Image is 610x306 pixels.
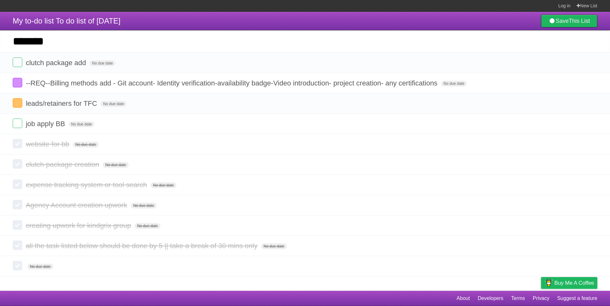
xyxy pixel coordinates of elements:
a: About [457,292,470,304]
label: Done [13,220,22,230]
label: Done [13,261,22,270]
a: Suggest a feature [557,292,597,304]
a: Terms [511,292,525,304]
label: Done [13,180,22,189]
b: This List [569,18,590,24]
label: Done [13,241,22,250]
label: Done [13,58,22,67]
span: No due date [103,162,128,168]
label: Done [13,98,22,108]
span: leads/retainers for TFC [26,99,99,107]
span: expense tracking system or tool search [26,181,149,189]
span: Buy me a coffee [554,277,594,289]
span: No due date [90,60,115,66]
span: My to-do list To do list of [DATE] [13,17,120,25]
span: No due date [27,264,53,269]
span: No due date [101,101,126,107]
span: No due date [73,142,98,147]
span: clutch package creation [26,160,101,168]
a: SaveThis List [541,15,597,27]
label: Done [13,119,22,128]
span: clutch package add [26,59,88,67]
label: Done [13,200,22,209]
span: No due date [131,203,156,208]
span: Agency Account creation upwork [26,201,129,209]
a: Privacy [533,292,549,304]
a: Buy me a coffee [541,277,597,289]
img: Buy me a coffee [544,277,553,288]
span: No due date [151,182,176,188]
label: Done [13,78,22,87]
span: all the task listed below should be done by 5 || take a break of 30 mins only [26,242,259,250]
a: Developers [478,292,503,304]
label: Done [13,159,22,169]
span: creating upwork for kindgrix group [26,221,132,229]
span: --REQ--Billing methods add - Git account- Identity verification-availability badge-Video introduc... [26,79,439,87]
span: No due date [69,121,94,127]
span: job apply BB [26,120,67,128]
span: No due date [441,81,467,86]
span: website for bb [26,140,71,148]
label: Done [13,139,22,148]
span: No due date [135,223,160,229]
span: No due date [261,243,287,249]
